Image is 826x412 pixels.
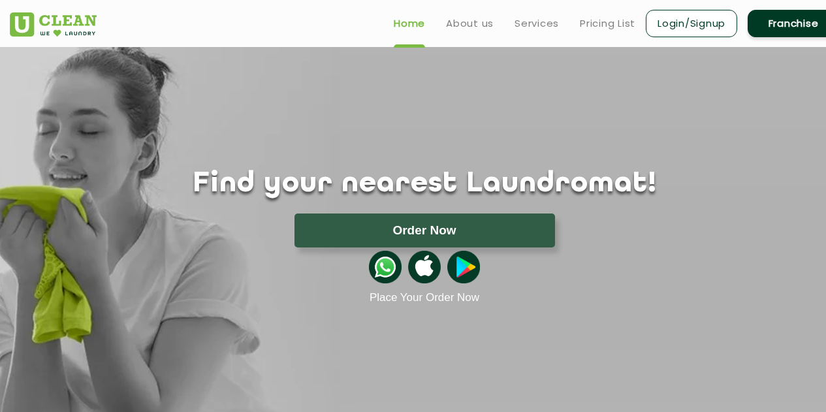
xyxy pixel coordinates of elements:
a: About us [446,16,494,31]
a: Pricing List [580,16,635,31]
img: playstoreicon.png [447,251,480,283]
img: UClean Laundry and Dry Cleaning [10,12,97,37]
a: Services [515,16,559,31]
a: Login/Signup [646,10,737,37]
a: Place Your Order Now [370,291,479,304]
img: apple-icon.png [408,251,441,283]
button: Order Now [294,214,555,247]
img: whatsappicon.png [369,251,402,283]
a: Home [394,16,425,31]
